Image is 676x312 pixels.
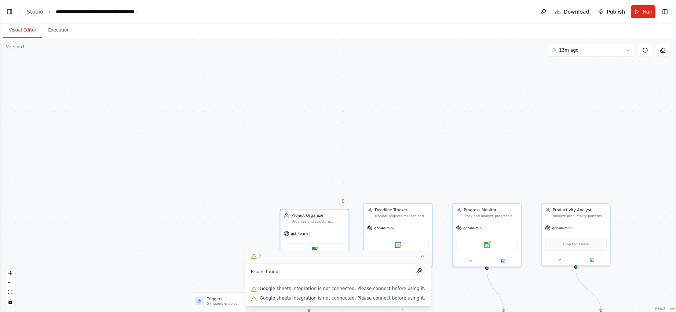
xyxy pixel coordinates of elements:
[559,47,578,53] span: 13m ago
[464,207,518,213] div: Progress Monitor
[484,270,507,311] g: Edge from 5d21fc4b-6fc9-40bc-b67b-f8d8af140cfa to 76999877-5162-4443-aea4-0c65a1e26bf3
[595,5,628,18] button: Publish
[292,219,346,224] div: Organize and structure personal projects by creating comprehensive project plans, breaking down t...
[6,44,25,50] div: Version 1
[42,23,76,38] button: Execution
[563,242,589,247] span: Drop tools here
[6,268,15,278] button: zoom in
[311,247,318,254] img: Google sheets
[483,242,490,248] img: Google sheets
[306,275,317,311] g: Edge from 1685302f-69fa-4f89-8b4a-ba00e76ee71f to 8168b898-aa07-4b92-a839-46080d17c892
[552,5,592,18] button: Download
[553,207,607,213] div: Productivity Analyst
[655,307,675,311] a: React Flow attribution
[260,295,425,301] span: Google sheets integration is not connected. Please connect before using it.
[292,213,346,218] div: Project Organizer
[552,226,571,230] span: gpt-4o-mini
[395,242,401,248] img: Google calendar
[338,196,348,205] button: Delete node
[280,209,349,272] div: Project OrganizerOrganize and structure personal projects by creating comprehensive project plans...
[363,203,432,267] div: Deadline TrackerMonitor project timelines and create calendar events for important deadlines and ...
[547,44,635,56] button: 13m ago
[6,268,15,307] div: React Flow controls
[643,8,653,15] span: Run
[3,23,42,38] button: Visual Editor
[564,8,589,15] span: Download
[291,231,310,236] span: gpt-4o-mini
[27,9,43,15] a: Studio
[553,214,607,218] div: Analyze productivity patterns and work habits for {project_type} projects, provide insights on pe...
[607,8,625,15] span: Publish
[207,296,242,301] h3: Triggers
[660,7,670,17] button: Show right sidebar
[27,8,138,15] nav: breadcrumb
[452,203,522,267] div: Progress MonitorTrack and analyze progress on personal goals and projects for {project_type}, pro...
[251,269,279,275] span: Issues found
[576,257,608,263] button: Open in side panel
[207,301,242,306] p: 5 triggers enabled
[6,297,15,307] button: toggle interactivity
[375,207,429,213] div: Deadline Tracker
[258,253,262,260] span: 2
[487,258,519,264] button: Open in side panel
[245,250,431,263] button: 2
[375,214,429,218] div: Monitor project timelines and create calendar events for important deadlines and milestones for {...
[464,214,518,218] div: Track and analyze progress on personal goals and projects for {project_type}, providing regular u...
[463,226,483,230] span: gpt-4o-mini
[374,226,394,230] span: gpt-4o-mini
[573,269,603,311] g: Edge from 04693e4d-7166-499a-a550-da28050e7f23 to ec99254c-6019-4a1d-8324-508feff76ae8
[260,286,425,291] span: Google sheets integration is not connected. Please connect before using it.
[541,203,610,266] div: Productivity AnalystAnalyze productivity patterns and work habits for {project_type} projects, pr...
[6,278,15,287] button: zoom out
[4,7,15,17] button: Show left sidebar
[631,5,655,18] button: Run
[6,287,15,297] button: fit view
